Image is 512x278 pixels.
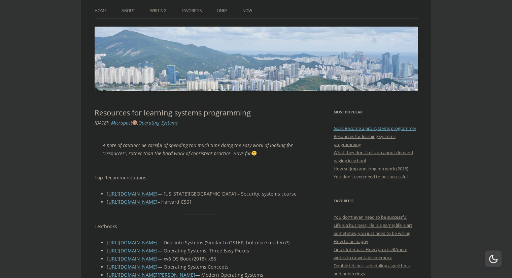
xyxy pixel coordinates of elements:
[95,3,107,18] a: Home
[107,239,158,246] a: [URL][DOMAIN_NAME]
[107,272,195,278] a: [URL][DOMAIN_NAME][PERSON_NAME]
[334,222,412,228] a: Life is a business; life is a game; life is art
[334,108,418,116] h3: Most Popular
[95,222,305,231] p: Textbooks
[150,3,167,18] a: Writing
[334,125,416,131] a: Goal: Become a pro systems programmer
[95,174,305,182] p: Top Recommendations
[334,133,396,147] a: Resources for learning systems programming
[334,197,418,205] h3: Favorites
[122,3,135,18] a: About
[95,27,418,91] img: offlinemark
[103,141,297,158] p: A note of caution: Be careful of spending too much time doing the easy work of looking for “resou...
[107,264,158,270] a: [URL][DOMAIN_NAME]
[132,120,137,125] img: 🍪
[334,246,407,260] a: Linux Internals: How /proc/self/mem writes to unwritable memory
[242,3,252,18] a: Now
[107,255,305,263] li: — xv6 OS Book (2018), x86
[334,166,408,172] a: How setjmp and longjmp work (2016)
[107,247,158,254] a: [URL][DOMAIN_NAME]
[95,108,305,117] h1: Resources for learning systems programming
[334,238,368,244] a: How to be happy
[334,174,408,180] a: You don't even need to be successful
[107,190,305,198] li: — [US_STATE][GEOGRAPHIC_DATA] – Security, systems course
[107,247,305,255] li: — Operating Systems: Three Easy Pieces
[138,119,177,126] a: Operating Systems
[252,151,257,155] img: 🙂
[107,255,158,262] a: [URL][DOMAIN_NAME]
[334,149,413,164] a: What they don't tell you about demand paging in school
[95,119,108,126] time: [DATE]
[109,119,138,126] a: _Micropost
[107,198,305,206] li: – Harvard CS61
[334,230,410,236] a: Sometimes, you just need to be willing
[217,3,228,18] a: Links
[107,263,305,271] li: — Operating Systems Concepts
[107,190,158,197] a: [URL][DOMAIN_NAME]
[107,239,305,247] li: — Dive into Systems (Similar to OSTEP, but more modern?)
[95,119,178,126] i: : ,
[334,263,411,277] a: Double fetches, scheduling algorithms, and onion rings
[181,3,202,18] a: Favorites
[334,214,407,220] a: You don’t even need to be successful
[107,199,158,205] a: [URL][DOMAIN_NAME]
